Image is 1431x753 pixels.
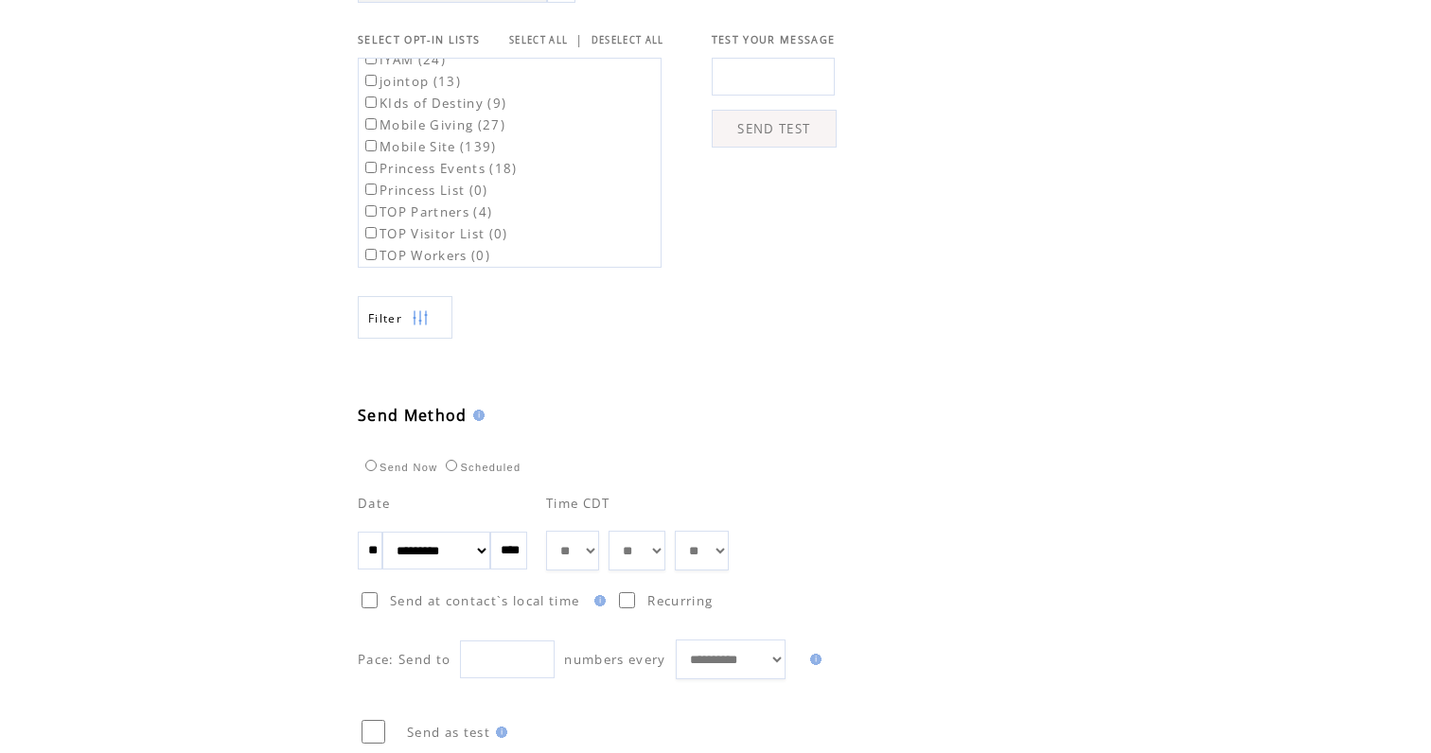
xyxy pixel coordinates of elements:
a: SEND TEST [712,110,837,148]
input: Scheduled [446,460,457,471]
label: IYAM (24) [362,51,446,68]
span: Recurring [647,592,713,609]
label: TOP Visitor List (0) [362,225,508,242]
label: Scheduled [441,462,521,473]
a: Filter [358,296,452,339]
input: Send Now [365,460,377,471]
label: Mobile Site (139) [362,138,497,155]
span: | [575,31,583,48]
span: Show filters [368,310,402,326]
label: Princess Events (18) [362,160,518,177]
label: TOP Workers (0) [362,247,490,264]
input: Mobile Site (139) [365,140,377,151]
input: TOP Partners (4) [365,205,377,217]
span: Send at contact`s local time [390,592,579,609]
span: SELECT OPT-IN LISTS [358,33,480,46]
img: help.gif [589,595,606,606]
input: KIds of Destiny (9) [365,96,377,108]
input: TOP Workers (0) [365,249,377,260]
a: SELECT ALL [509,34,568,46]
input: jointop (13) [365,75,377,86]
img: filters.png [412,297,429,340]
input: TOP Visitor List (0) [365,227,377,238]
span: Send Method [358,405,468,426]
label: Princess List (0) [362,182,488,199]
span: numbers every [564,651,665,668]
label: TOP Partners (4) [362,203,492,220]
img: help.gif [490,727,507,738]
label: Mobile Giving (27) [362,116,505,133]
span: Date [358,495,390,512]
input: Princess List (0) [365,184,377,195]
span: Send as test [407,724,490,741]
span: TEST YOUR MESSAGE [712,33,836,46]
label: jointop (13) [362,73,461,90]
label: Send Now [361,462,437,473]
img: help.gif [804,654,821,665]
input: Mobile Giving (27) [365,118,377,130]
a: DESELECT ALL [592,34,664,46]
img: help.gif [468,410,485,421]
span: Time CDT [546,495,610,512]
input: IYAM (24) [365,53,377,64]
input: Princess Events (18) [365,162,377,173]
label: KIds of Destiny (9) [362,95,506,112]
span: Pace: Send to [358,651,450,668]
